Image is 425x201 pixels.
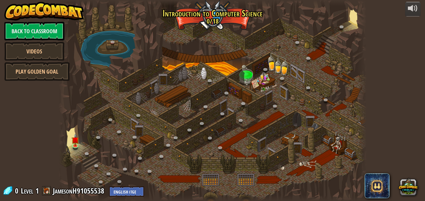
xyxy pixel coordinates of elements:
a: JamesonH91055538 [53,186,106,196]
a: Play Golden Goal [4,62,70,81]
span: 1 [35,186,39,196]
a: Videos [4,42,64,61]
img: level-banner-unstarted.png [72,134,79,146]
span: 0 [15,186,20,196]
img: CodeCombat - Learn how to code by playing a game [4,2,84,21]
span: Level [21,186,33,196]
a: Back to Classroom [4,22,64,40]
button: Adjust volume [405,2,421,16]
